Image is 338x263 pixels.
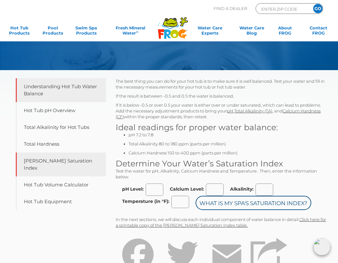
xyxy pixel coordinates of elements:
a: Total Alkalinity (TA) [234,108,272,113]
a: ContactFROG [305,25,332,38]
li: Calcium Hardness 150 to 400 ppm (parts per million) [129,150,329,156]
a: Fresh MineralWater∞ [107,25,154,38]
h3: Ideal readings for proper water balance: [116,123,329,132]
h3: Determine Your Water’s Saturation Index [116,159,329,168]
input: GO [313,4,323,13]
a: [PERSON_NAME] Saturation Index [16,153,106,176]
input: Zip Code Form [261,5,304,13]
a: Hot TubProducts [6,25,33,38]
a: Total Alkalinity for Hot Tubs [16,119,106,136]
a: Water CareExperts [189,25,231,38]
label: Calcium Level: [170,186,204,192]
li: pH 7.2 to 7.8 [129,132,329,138]
p: If the result is between -0.5 and 0.5 the water is balanced. [116,93,329,99]
a: pH [227,108,233,113]
p: In the next sections, we will discuss each individual component of water balance in detail. [116,216,329,228]
sup: ∞ [136,30,138,34]
a: Water CareBlog [239,25,265,38]
a: Hot Tub Volume Calculator [16,176,106,193]
p: Find A Dealer [214,3,247,14]
label: Temperature (in °F): [122,199,169,204]
a: Total Hardness [16,136,106,153]
li: Total Alkalinity 80 to 180 ppm (parts per million) [129,141,329,147]
a: Understanding Hot Tub Water Balance [16,78,106,102]
input: What is my Spa's Saturation Index? [196,196,311,210]
a: Hot Tub pH Overview [16,102,106,119]
p: If it is below -0.5 or over 0.5 your water is either over or under saturated, which can lead to p... [116,102,329,120]
label: pH Level: [122,186,144,192]
label: Alkalinity: [230,186,254,192]
p: The best thing you can do for your hot tub is to make sure it is well balanced. Test your water a... [116,78,329,90]
a: Hot Tub Equipment [16,193,106,210]
p: Test the water for pH, Alkalinity, Calcium Hardness and Temperature. Then, enter the information ... [116,168,329,180]
a: AboutFROG [272,25,298,38]
a: Swim SpaProducts [73,25,100,38]
img: openIcon [314,238,330,255]
a: PoolProducts [40,25,66,38]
